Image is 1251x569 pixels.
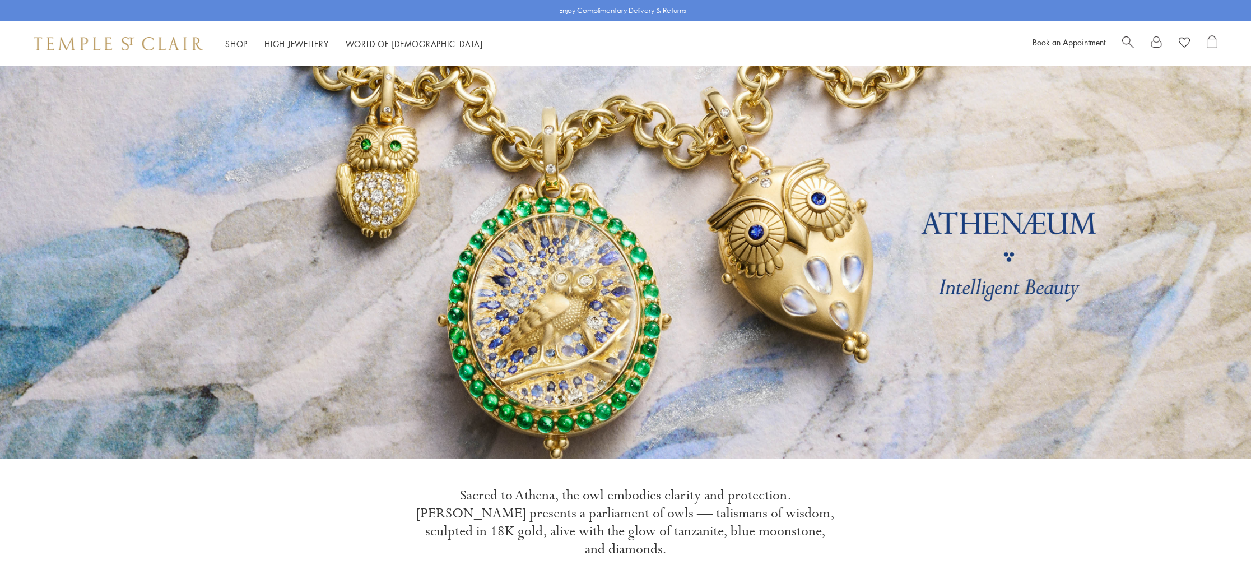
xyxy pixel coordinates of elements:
a: World of [DEMOGRAPHIC_DATA]World of [DEMOGRAPHIC_DATA] [346,38,483,49]
a: Open Shopping Bag [1207,35,1217,52]
a: ShopShop [225,38,248,49]
a: Book an Appointment [1033,36,1105,48]
nav: Main navigation [225,37,483,51]
img: Temple St. Clair [34,37,203,50]
a: High JewelleryHigh Jewellery [264,38,329,49]
p: Enjoy Complimentary Delivery & Returns [559,5,686,16]
a: View Wishlist [1179,35,1190,52]
a: Search [1122,35,1134,52]
p: Sacred to Athena, the owl embodies clarity and protection. [PERSON_NAME] presents a parliament of... [416,487,836,558]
